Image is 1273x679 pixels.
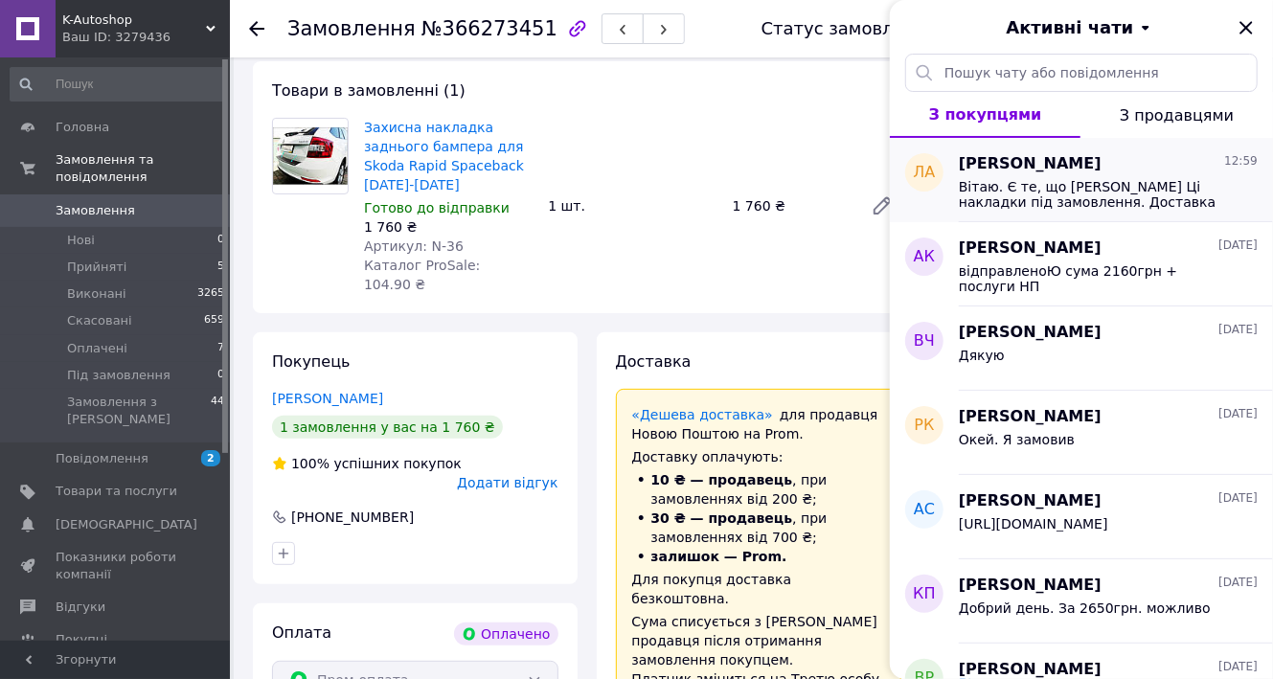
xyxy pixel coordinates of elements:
span: Готово до відправки [364,200,510,215]
span: 2 [201,450,220,466]
span: Скасовані [67,312,132,329]
span: Виконані [67,285,126,303]
span: K-Autoshop [62,11,206,29]
div: Статус замовлення [762,19,938,38]
div: для продавця Новою Поштою на Prom. [632,405,886,443]
button: ВЧ[PERSON_NAME][DATE]Дякую [890,306,1273,391]
span: [DATE] [1218,575,1258,591]
span: Товари та послуги [56,483,177,500]
span: Покупці [56,631,107,648]
span: Відгуки [56,599,105,616]
span: 0 [217,367,224,384]
span: Доставка [616,352,692,371]
span: Добрий день. За 2650грн. можливо [959,600,1211,616]
span: Показники роботи компанії [56,549,177,583]
input: Пошук чату або повідомлення [905,54,1258,92]
div: Оплачено [454,622,557,645]
a: [PERSON_NAME] [272,391,383,406]
span: [PERSON_NAME] [959,238,1102,260]
span: Повідомлення [56,450,148,467]
span: 7 [217,340,224,357]
div: 1 замовлення у вас на 1 760 ₴ [272,416,503,439]
button: АС[PERSON_NAME][DATE][URL][DOMAIN_NAME] [890,475,1273,559]
button: РК[PERSON_NAME][DATE]Окей. Я замовив [890,391,1273,475]
input: Пошук [10,67,226,102]
a: Редагувати [863,187,901,225]
div: [PHONE_NUMBER] [289,508,416,527]
span: Головна [56,119,109,136]
span: Замовлення з [PERSON_NAME] [67,394,211,428]
span: [DATE] [1218,238,1258,254]
span: [PERSON_NAME] [959,153,1102,175]
span: 30 ₴ — продавець [651,510,793,526]
span: відправленоЮ сума 2160грн + послуги НП [959,263,1231,294]
span: Прийняті [67,259,126,276]
span: 3265 [197,285,224,303]
span: Замовлення та повідомлення [56,151,230,186]
div: Для покупця доставка безкоштовна. [632,570,886,608]
span: Каталог ProSale: 104.90 ₴ [364,258,480,292]
span: залишок — Prom. [651,549,787,564]
span: ЛА [914,162,936,184]
span: Оплата [272,623,331,642]
button: З покупцями [890,92,1080,138]
div: Повернутися назад [249,19,264,38]
button: Активні чати [943,15,1219,40]
span: Активні чати [1006,15,1133,40]
span: З покупцями [929,105,1042,124]
span: Окей. Я замовив [959,432,1075,447]
button: З продавцями [1080,92,1273,138]
span: Нові [67,232,95,249]
span: [PERSON_NAME] [959,575,1102,597]
li: , при замовленнях від 700 ₴; [632,509,886,547]
div: Доставку оплачують: [632,447,886,466]
div: успішних покупок [272,454,462,473]
img: Захисна накладка заднього бампера для Skoda Rapid Spaceback 2013-2019 [273,127,348,185]
span: ВЧ [914,330,935,352]
a: «Дешева доставка» [632,407,773,422]
button: АК[PERSON_NAME][DATE]відправленоЮ сума 2160грн + послуги НП [890,222,1273,306]
span: 0 [217,232,224,249]
span: Покупець [272,352,351,371]
div: Ваш ID: 3279436 [62,29,230,46]
span: Замовлення [56,202,135,219]
span: 12:59 [1224,153,1258,170]
span: 10 ₴ — продавець [651,472,793,487]
span: Оплачені [67,340,127,357]
button: КП[PERSON_NAME][DATE]Добрий день. За 2650грн. можливо [890,559,1273,644]
span: Товари в замовленні (1) [272,81,466,100]
div: 1 шт. [540,192,724,219]
span: Артикул: N-36 [364,238,464,254]
span: Замовлення [287,17,416,40]
span: РК [914,415,934,437]
button: ЛА[PERSON_NAME]12:59Вітаю. Є те, що [PERSON_NAME] Ці накладки під замовлення. Доставка орієнтовно... [890,138,1273,222]
span: Дякую [959,348,1005,363]
span: 5 [217,259,224,276]
span: 659 [204,312,224,329]
span: [PERSON_NAME] [959,406,1102,428]
button: Закрити [1235,16,1258,39]
span: [DATE] [1218,659,1258,675]
span: Під замовлення [67,367,170,384]
span: Додати відгук [457,475,557,490]
span: [DATE] [1218,490,1258,507]
div: 1 760 ₴ [725,192,855,219]
a: Захисна накладка заднього бампера для Skoda Rapid Spaceback [DATE]-[DATE] [364,120,524,192]
span: [PERSON_NAME] [959,490,1102,512]
span: [DEMOGRAPHIC_DATA] [56,516,197,533]
span: 100% [291,456,330,471]
span: АС [914,499,935,521]
span: КП [913,583,935,605]
li: , при замовленнях від 200 ₴; [632,470,886,509]
span: [URL][DOMAIN_NAME] [959,516,1108,532]
span: [DATE] [1218,406,1258,422]
span: №366273451 [421,17,557,40]
span: З продавцями [1120,106,1234,124]
div: 1 760 ₴ [364,217,533,237]
span: [DATE] [1218,322,1258,338]
span: 44 [211,394,224,428]
span: АК [914,246,935,268]
span: [PERSON_NAME] [959,322,1102,344]
span: Вітаю. Є те, що [PERSON_NAME] Ці накладки під замовлення. Доставка орієнтовно 2 тижні до [GEOGRAP... [959,179,1231,210]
